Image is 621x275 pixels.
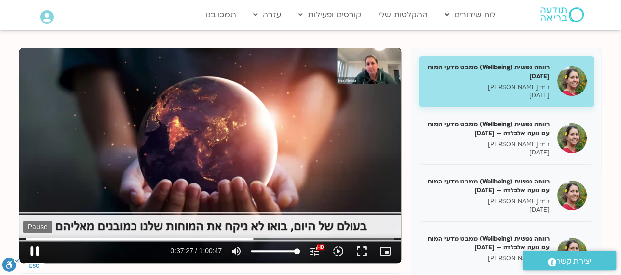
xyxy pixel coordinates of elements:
[557,123,587,153] img: רווחה נפשית (Wellbeing) ממבט מדעי המוח עם נועה אלבלדה – 07/02/25
[426,263,550,271] p: [DATE]
[374,5,432,24] a: ההקלטות שלי
[426,234,550,252] h5: רווחה נפשית (Wellbeing) ממבט מדעי המוח עם נועה אלבלדה – [DATE]
[557,66,587,96] img: רווחה נפשית (Wellbeing) ממבט מדעי המוח 31/01/25
[426,197,550,206] p: ד"ר [PERSON_NAME]
[426,177,550,195] h5: רווחה נפשית (Wellbeing) ממבט מדעי המוח עם נועה אלבלדה – [DATE]
[540,7,584,22] img: תודעה בריאה
[426,92,550,100] p: [DATE]
[426,254,550,263] p: ד"ר [PERSON_NAME]
[440,5,501,24] a: לוח שידורים
[426,206,550,214] p: [DATE]
[426,149,550,157] p: [DATE]
[426,63,550,81] h5: רווחה נפשית (Wellbeing) ממבט מדעי המוח [DATE]
[294,5,366,24] a: קורסים ופעילות
[557,181,587,210] img: רווחה נפשית (Wellbeing) ממבט מדעי המוח עם נועה אלבלדה – 14/02/25
[426,140,550,149] p: ד"ר [PERSON_NAME]
[426,83,550,92] p: ד"ר [PERSON_NAME]
[201,5,241,24] a: תמכו בנו
[426,120,550,138] h5: רווחה נפשית (Wellbeing) ממבט מדעי המוח עם נועה אלבלדה – [DATE]
[557,238,587,267] img: רווחה נפשית (Wellbeing) ממבט מדעי המוח עם נועה אלבלדה – 21/02/25
[556,255,592,268] span: יצירת קשר
[248,5,286,24] a: עזרה
[523,251,616,270] a: יצירת קשר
